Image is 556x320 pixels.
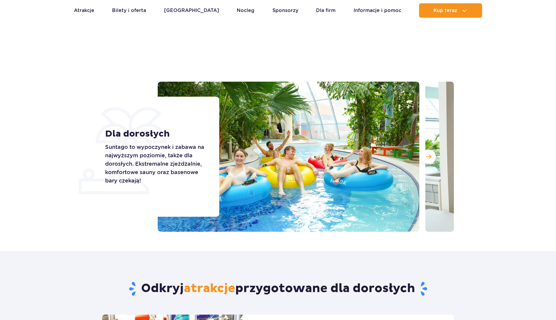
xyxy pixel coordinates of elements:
[419,3,482,18] button: Kup teraz
[105,128,206,139] h1: Dla dorosłych
[112,3,146,18] a: Bilety i oferta
[316,3,336,18] a: Dla firm
[74,3,94,18] a: Atrakcje
[354,3,401,18] a: Informacje i pomoc
[272,3,298,18] a: Sponsorzy
[237,3,254,18] a: Nocleg
[102,281,454,297] h2: Odkryj przygotowane dla dorosłych
[158,82,419,232] img: Grupa przyjaciół relaksująca się na dmuchanych kołach na leniwej rzece, otoczona tropikalnymi roś...
[184,281,235,296] span: atrakcje
[164,3,219,18] a: [GEOGRAPHIC_DATA]
[421,149,436,164] button: Następny slajd
[105,143,206,185] p: Suntago to wypoczynek i zabawa na najwyższym poziomie, także dla dorosłych. Ekstremalne zjeżdżaln...
[433,8,457,13] span: Kup teraz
